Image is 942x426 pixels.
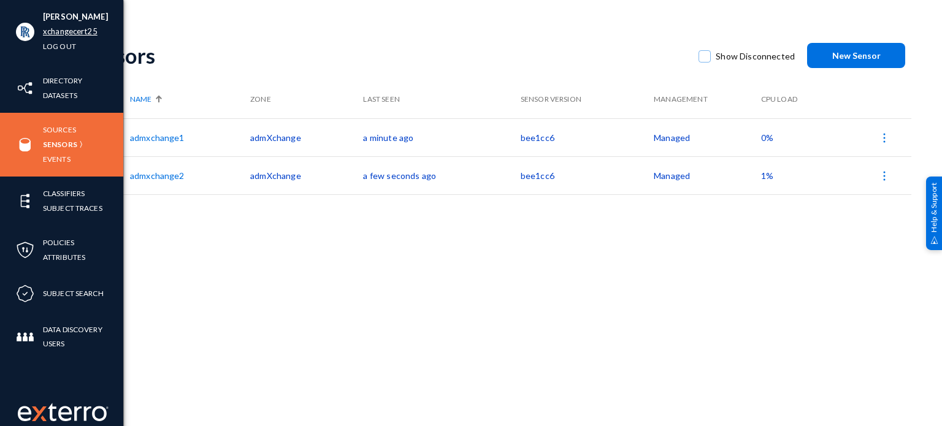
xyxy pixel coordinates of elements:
[250,118,363,156] td: admXchange
[654,156,760,194] td: Managed
[130,170,185,181] a: admxchange2
[43,10,108,25] li: [PERSON_NAME]
[654,80,760,118] th: Management
[16,23,34,41] img: ACg8ocIYTKoRdXkEwFzTB5MD8V-_dbWh6aohPNDc60sa0202AD9Ucmo=s96-c
[16,284,34,303] img: icon-compliance.svg
[16,79,34,97] img: icon-inventory.svg
[250,80,363,118] th: Zone
[43,235,74,249] a: Policies
[81,43,686,68] div: Sensors
[43,123,76,137] a: Sources
[43,74,82,88] a: Directory
[32,406,47,421] img: exterro-logo.svg
[130,132,185,143] a: admxchange1
[521,80,654,118] th: Sensor Version
[926,176,942,249] div: Help & Support
[43,186,85,200] a: Classifiers
[363,118,520,156] td: a minute ago
[363,156,520,194] td: a few seconds ago
[43,25,98,39] a: xchangecert25
[521,118,654,156] td: bee1cc6
[521,156,654,194] td: bee1cc6
[878,170,890,182] img: icon-more.svg
[878,132,890,144] img: icon-more.svg
[716,47,795,66] span: Show Disconnected
[761,132,773,143] span: 0%
[43,250,85,264] a: Attributes
[807,43,905,68] button: New Sensor
[43,137,77,151] a: Sensors
[130,94,244,105] div: Name
[16,241,34,259] img: icon-policies.svg
[832,50,881,61] span: New Sensor
[43,322,123,351] a: Data Discovery Users
[250,156,363,194] td: admXchange
[16,192,34,210] img: icon-elements.svg
[18,403,109,421] img: exterro-work-mark.svg
[761,80,833,118] th: CPU Load
[43,88,77,102] a: Datasets
[43,39,76,53] a: Log out
[43,286,104,300] a: Subject Search
[654,118,760,156] td: Managed
[930,236,938,244] img: help_support.svg
[363,80,520,118] th: Last Seen
[16,135,34,154] img: icon-sources.svg
[43,201,102,215] a: Subject Traces
[16,328,34,346] img: icon-members.svg
[130,94,151,105] span: Name
[761,170,773,181] span: 1%
[43,152,71,166] a: Events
